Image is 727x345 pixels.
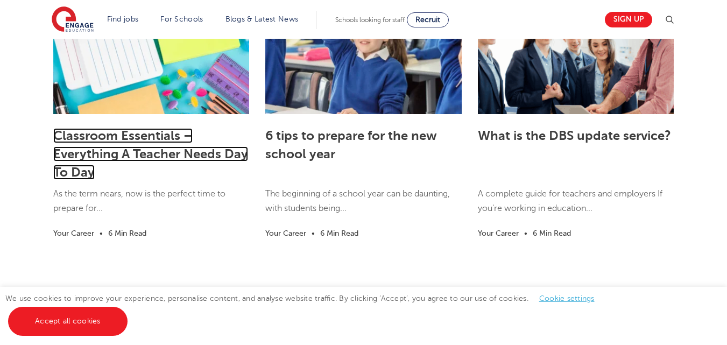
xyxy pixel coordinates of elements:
[225,15,299,23] a: Blogs & Latest News
[533,227,571,240] li: 6 Min Read
[478,227,519,240] li: Your Career
[160,15,203,23] a: For Schools
[52,6,94,33] img: Engage Education
[107,15,139,23] a: Find jobs
[539,294,595,302] a: Cookie settings
[53,227,94,240] li: Your Career
[53,187,249,226] p: As the term nears, now is the perfect time to prepare for...
[8,307,128,336] a: Accept all cookies
[478,128,671,143] a: What is the DBS update service?
[265,187,461,226] p: The beginning of a school year can be daunting, with students being...
[306,227,320,240] li: •
[265,227,306,240] li: Your Career
[5,294,605,325] span: We use cookies to improve your experience, personalise content, and analyse website traffic. By c...
[605,12,652,27] a: Sign up
[335,16,405,24] span: Schools looking for staff
[519,227,533,240] li: •
[407,12,449,27] a: Recruit
[320,227,358,240] li: 6 Min Read
[415,16,440,24] span: Recruit
[265,128,437,161] a: 6 tips to prepare for the new school year
[478,187,674,226] p: A complete guide for teachers and employers If you're working in education...
[94,227,108,240] li: •
[108,227,146,240] li: 6 Min Read
[53,128,248,180] a: Classroom Essentials – Everything A Teacher Needs Day To Day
